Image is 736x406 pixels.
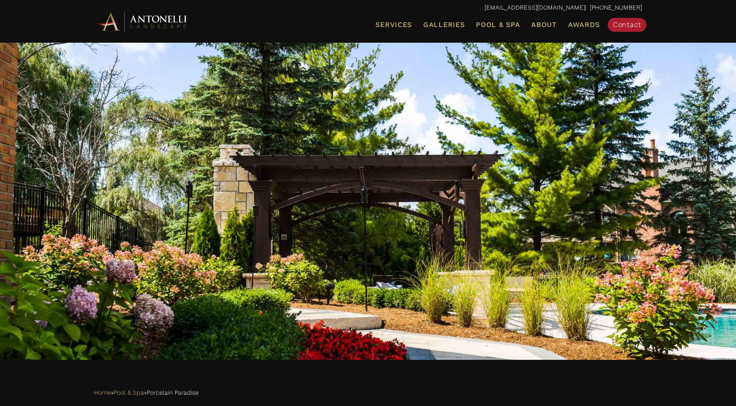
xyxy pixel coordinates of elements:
[147,387,199,399] span: Porcelain Paradise
[94,387,199,399] span: » »
[485,4,585,11] a: [EMAIL_ADDRESS][DOMAIN_NAME]
[608,18,646,32] a: Contact
[531,21,557,28] span: About
[613,20,641,29] span: Contact
[94,387,111,399] a: Home
[94,386,642,399] nav: Breadcrumbs
[568,20,600,29] span: Awards
[375,21,412,28] span: Services
[423,20,465,29] span: Galleries
[420,19,468,30] a: Galleries
[565,19,603,30] a: Awards
[528,19,560,30] a: About
[472,19,523,30] a: Pool & Spa
[476,20,520,29] span: Pool & Spa
[94,10,190,34] img: Antonelli Horizontal Logo
[94,2,642,14] p: | [PHONE_NUMBER]
[372,19,415,30] a: Services
[114,387,144,399] a: Pool & Spa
